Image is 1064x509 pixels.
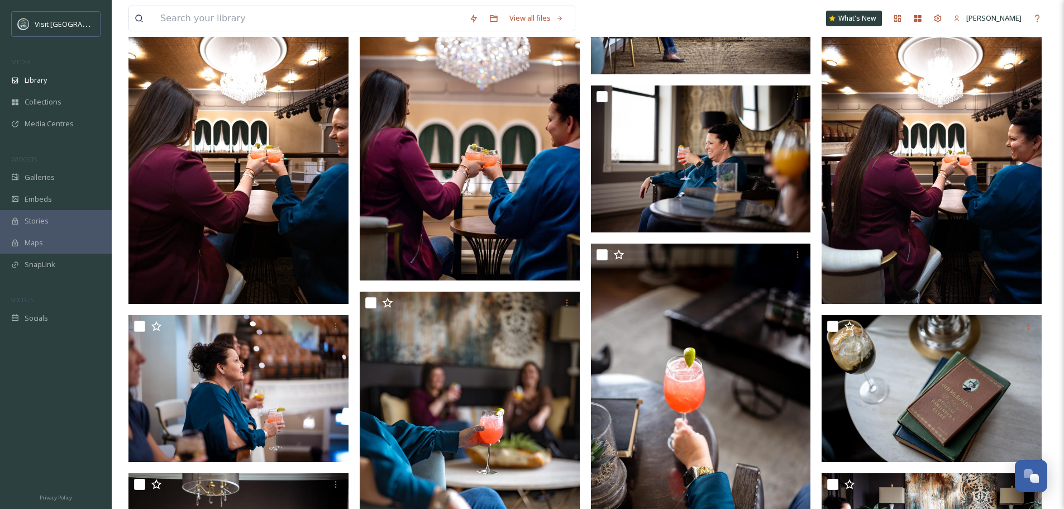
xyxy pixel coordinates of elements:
[155,6,464,31] input: Search your library
[40,490,72,503] a: Privacy Policy
[25,75,47,85] span: Library
[25,237,43,248] span: Maps
[25,216,49,226] span: Stories
[11,58,31,66] span: MEDIA
[822,315,1042,462] img: 20240220_Watertown-Goss-ByronBanasiak-17.jpg
[948,7,1027,29] a: [PERSON_NAME]
[591,85,811,232] img: 20240220_Watertown-Goss-ByronBanasiak-10.jpg
[1015,460,1047,492] button: Open Chat
[11,155,37,163] span: WIDGETS
[35,18,121,29] span: Visit [GEOGRAPHIC_DATA]
[25,194,52,204] span: Embeds
[826,11,882,26] a: What's New
[40,494,72,501] span: Privacy Policy
[966,13,1022,23] span: [PERSON_NAME]
[128,315,349,462] img: 20240220_Watertown-Goss-ByronBanasiak-18.jpg
[504,7,569,29] a: View all files
[25,259,55,270] span: SnapLink
[25,97,61,107] span: Collections
[11,296,34,304] span: SOCIALS
[25,313,48,324] span: Socials
[25,172,55,183] span: Galleries
[25,118,74,129] span: Media Centres
[18,18,29,30] img: watertown-convention-and-visitors-bureau.jpg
